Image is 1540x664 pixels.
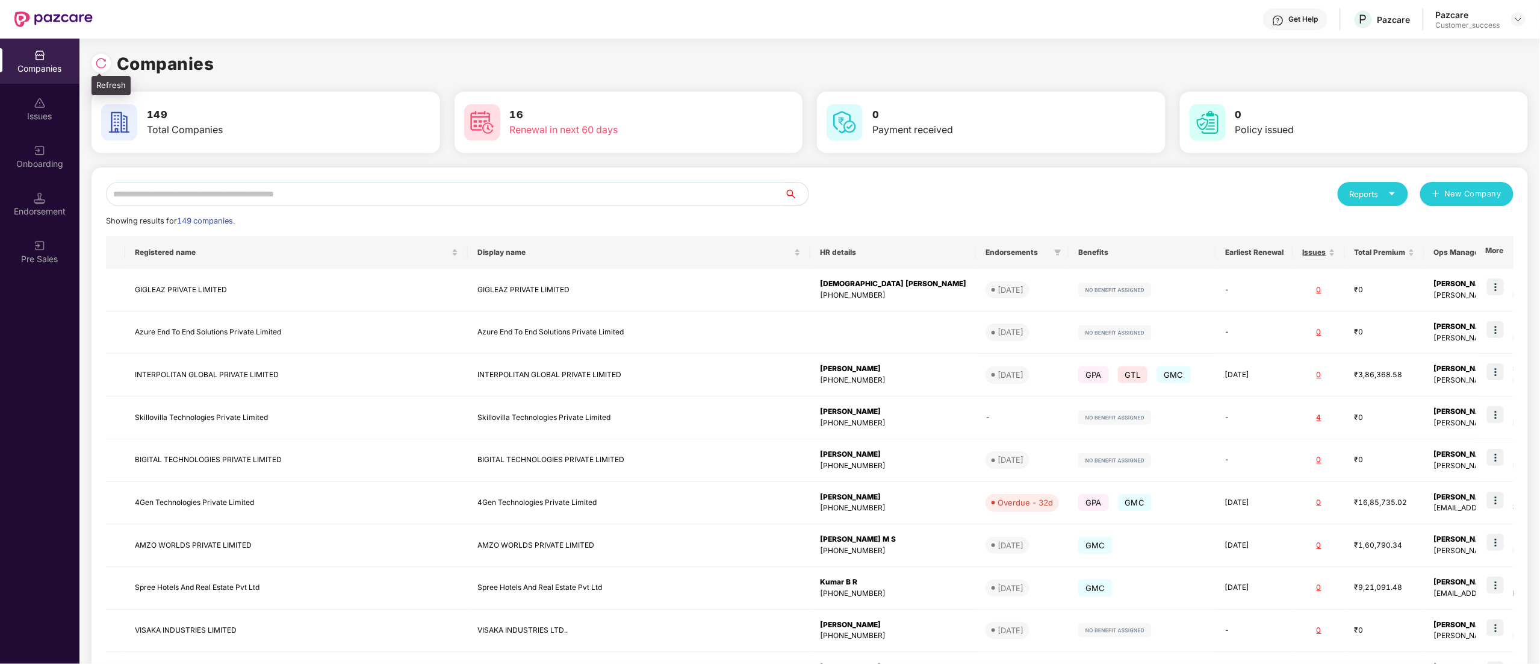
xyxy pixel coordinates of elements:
[998,496,1053,509] div: Overdue - 32d
[1303,497,1335,509] div: 0
[1303,540,1335,551] div: 0
[1436,9,1500,20] div: Pazcare
[872,107,1088,123] h3: 0
[820,619,966,631] div: [PERSON_NAME]
[468,269,810,312] td: GIGLEAZ PRIVATE LIMITED
[1303,327,1335,338] div: 0
[1078,366,1109,383] span: GPA
[125,354,468,396] td: INTERPOLITAN GLOBAL PRIVATE LIMITED
[1487,278,1504,295] img: icon
[820,363,966,375] div: [PERSON_NAME]
[14,11,93,27] img: New Pazcare Logo
[1355,284,1415,296] div: ₹0
[827,104,863,140] img: svg+xml;base64,PHN2ZyB4bWxucz0iaHR0cDovL3d3dy53My5vcmcvMjAwMC9zdmciIHdpZHRoPSI2MCIgaGVpZ2h0PSI2MC...
[1514,14,1523,24] img: svg+xml;base64,PHN2ZyBpZD0iRHJvcGRvd24tMzJ4MzIiIHhtbG5zPSJodHRwOi8vd3d3LnczLm9yZy8yMDAwL3N2ZyIgd2...
[976,396,1069,439] td: -
[177,216,235,225] span: 149 companies.
[820,375,966,386] div: [PHONE_NUMBER]
[1190,104,1226,140] img: svg+xml;base64,PHN2ZyB4bWxucz0iaHR0cDovL3d3dy53My5vcmcvMjAwMC9zdmciIHdpZHRoPSI2MCIgaGVpZ2h0PSI2MC...
[1345,236,1424,269] th: Total Premium
[1052,245,1064,260] span: filter
[468,524,810,567] td: AMZO WORLDS PRIVATE LIMITED
[1355,540,1415,551] div: ₹1,60,790.34
[1078,623,1152,637] img: svg+xml;base64,PHN2ZyB4bWxucz0iaHR0cDovL3d3dy53My5vcmcvMjAwMC9zdmciIHdpZHRoPSIxMjIiIGhlaWdodD0iMj...
[1293,236,1345,269] th: Issues
[468,482,810,525] td: 4Gen Technologies Private Limited
[1216,396,1293,439] td: -
[1069,236,1216,269] th: Benefits
[1272,14,1284,27] img: svg+xml;base64,PHN2ZyBpZD0iSGVscC0zMngzMiIgeG1sbnM9Imh0dHA6Ly93d3cudzMub3JnLzIwMDAvc3ZnIiB3aWR0aD...
[1350,188,1396,200] div: Reports
[820,534,966,545] div: [PERSON_NAME] M S
[998,582,1023,594] div: [DATE]
[1487,492,1504,509] img: icon
[468,567,810,610] td: Spree Hotels And Real Estate Pvt Ltd
[468,439,810,482] td: BIGITAL TECHNOLOGIES PRIVATE LIMITED
[510,107,726,123] h3: 16
[125,482,468,525] td: 4Gen Technologies Private Limited
[1118,366,1148,383] span: GTL
[998,539,1023,551] div: [DATE]
[1216,312,1293,354] td: -
[1355,582,1415,594] div: ₹9,21,091.48
[1487,577,1504,594] img: icon
[477,248,792,257] span: Display name
[1216,610,1293,653] td: -
[1355,327,1415,338] div: ₹0
[1355,625,1415,636] div: ₹0
[1487,449,1504,466] img: icon
[1078,494,1109,511] span: GPA
[1303,454,1335,466] div: 0
[1235,122,1452,137] div: Policy issued
[1377,14,1411,25] div: Pazcare
[468,396,810,439] td: Skillovilla Technologies Private Limited
[510,122,726,137] div: Renewal in next 60 days
[784,182,809,206] button: search
[820,492,966,503] div: [PERSON_NAME]
[820,406,966,418] div: [PERSON_NAME]
[1303,248,1326,257] span: Issues
[1303,284,1335,296] div: 0
[1235,107,1452,123] h3: 0
[810,236,976,269] th: HR details
[820,503,966,514] div: [PHONE_NUMBER]
[101,104,137,140] img: svg+xml;base64,PHN2ZyB4bWxucz0iaHR0cDovL3d3dy53My5vcmcvMjAwMC9zdmciIHdpZHRoPSI2MCIgaGVpZ2h0PSI2MC...
[820,545,966,557] div: [PHONE_NUMBER]
[1445,188,1502,200] span: New Company
[998,369,1023,381] div: [DATE]
[1118,494,1152,511] span: GMC
[1216,354,1293,396] td: [DATE]
[1303,369,1335,381] div: 0
[125,236,468,269] th: Registered name
[1487,321,1504,338] img: icon
[125,567,468,610] td: Spree Hotels And Real Estate Pvt Ltd
[92,76,131,95] div: Refresh
[820,588,966,600] div: [PHONE_NUMBER]
[125,439,468,482] td: BIGITAL TECHNOLOGIES PRIVATE LIMITED
[1303,412,1335,424] div: 4
[34,97,46,109] img: svg+xml;base64,PHN2ZyBpZD0iSXNzdWVzX2Rpc2FibGVkIiB4bWxucz0iaHR0cDovL3d3dy53My5vcmcvMjAwMC9zdmciIH...
[1487,363,1504,380] img: icon
[468,236,810,269] th: Display name
[135,248,449,257] span: Registered name
[95,57,107,69] img: svg+xml;base64,PHN2ZyBpZD0iUmVsb2FkLTMyeDMyIiB4bWxucz0iaHR0cDovL3d3dy53My5vcmcvMjAwMC9zdmciIHdpZH...
[34,192,46,204] img: svg+xml;base64,PHN2ZyB3aWR0aD0iMTQuNSIgaGVpZ2h0PSIxNC41IiB2aWV3Qm94PSIwIDAgMTYgMTYiIGZpbGw9Im5vbm...
[125,269,468,312] td: GIGLEAZ PRIVATE LIMITED
[820,290,966,301] div: [PHONE_NUMBER]
[468,354,810,396] td: INTERPOLITAN GLOBAL PRIVATE LIMITED
[1216,269,1293,312] td: -
[34,145,46,157] img: svg+xml;base64,PHN2ZyB3aWR0aD0iMjAiIGhlaWdodD0iMjAiIHZpZXdCb3g9IjAgMCAyMCAyMCIgZmlsbD0ibm9uZSIgeG...
[872,122,1088,137] div: Payment received
[820,278,966,290] div: [DEMOGRAPHIC_DATA] [PERSON_NAME]
[998,326,1023,338] div: [DATE]
[147,122,363,137] div: Total Companies
[1157,366,1191,383] span: GMC
[986,248,1049,257] span: Endorsements
[1078,410,1152,425] img: svg+xml;base64,PHN2ZyB4bWxucz0iaHR0cDovL3d3dy53My5vcmcvMjAwMC9zdmciIHdpZHRoPSIxMjIiIGhlaWdodD0iMj...
[468,610,810,653] td: VISAKA INDUSTRIES LTD..
[1355,497,1415,509] div: ₹16,85,735.02
[820,418,966,429] div: [PHONE_NUMBER]
[1078,325,1152,340] img: svg+xml;base64,PHN2ZyB4bWxucz0iaHR0cDovL3d3dy53My5vcmcvMjAwMC9zdmciIHdpZHRoPSIxMjIiIGhlaWdodD0iMj...
[1476,236,1514,269] th: More
[1078,537,1113,554] span: GMC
